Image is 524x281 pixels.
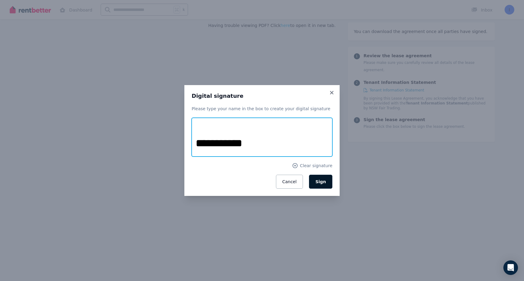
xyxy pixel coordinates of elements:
[192,92,332,100] h3: Digital signature
[309,175,332,189] button: Sign
[315,179,326,184] span: Sign
[276,175,303,189] button: Cancel
[192,106,332,112] p: Please type your name in the box to create your digital signature
[300,163,332,169] span: Clear signature
[503,260,518,275] div: Open Intercom Messenger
